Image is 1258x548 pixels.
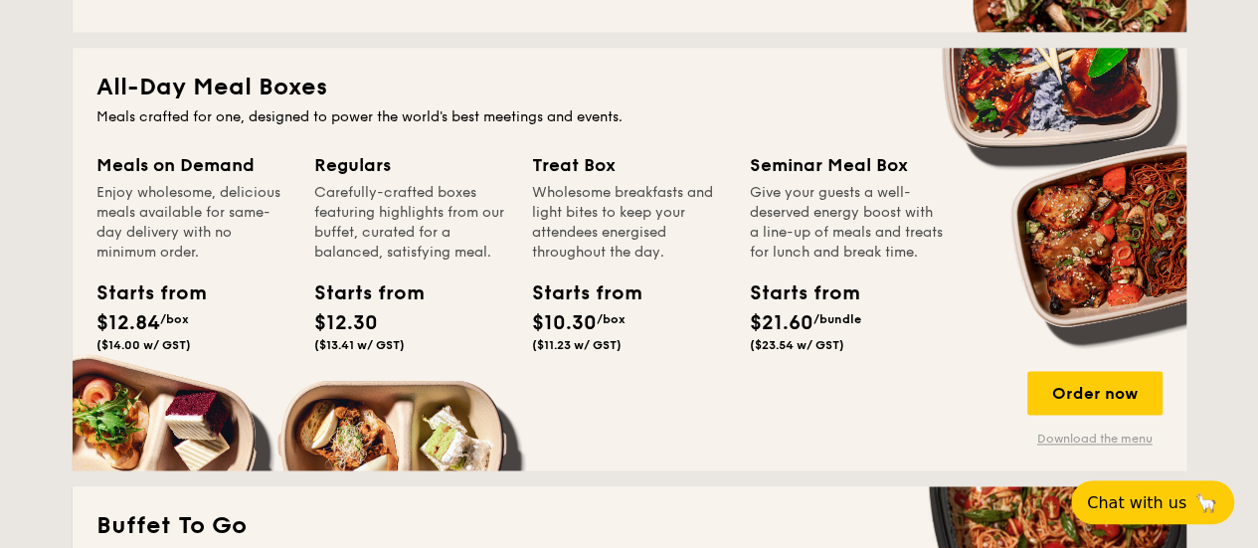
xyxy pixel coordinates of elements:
span: $10.30 [532,311,597,335]
span: ($14.00 w/ GST) [96,338,191,352]
div: Treat Box [532,151,726,179]
a: Download the menu [1027,431,1163,447]
div: Meals crafted for one, designed to power the world's best meetings and events. [96,107,1163,127]
span: 🦙 [1194,491,1218,514]
div: Seminar Meal Box [750,151,944,179]
div: Carefully-crafted boxes featuring highlights from our buffet, curated for a balanced, satisfying ... [314,183,508,263]
button: Chat with us🦙 [1071,480,1234,524]
div: Starts from [96,278,186,308]
h2: Buffet To Go [96,510,1163,542]
h2: All-Day Meal Boxes [96,72,1163,103]
div: Regulars [314,151,508,179]
div: Starts from [750,278,839,308]
span: ($13.41 w/ GST) [314,338,405,352]
span: ($11.23 w/ GST) [532,338,622,352]
div: Meals on Demand [96,151,290,179]
span: /box [597,312,626,326]
span: $12.84 [96,311,160,335]
div: Starts from [532,278,622,308]
span: Chat with us [1087,493,1186,512]
div: Wholesome breakfasts and light bites to keep your attendees energised throughout the day. [532,183,726,263]
div: Order now [1027,371,1163,415]
span: $12.30 [314,311,378,335]
div: Enjoy wholesome, delicious meals available for same-day delivery with no minimum order. [96,183,290,263]
span: $21.60 [750,311,813,335]
div: Starts from [314,278,404,308]
span: ($23.54 w/ GST) [750,338,844,352]
div: Give your guests a well-deserved energy boost with a line-up of meals and treats for lunch and br... [750,183,944,263]
span: /box [160,312,189,326]
span: /bundle [813,312,861,326]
